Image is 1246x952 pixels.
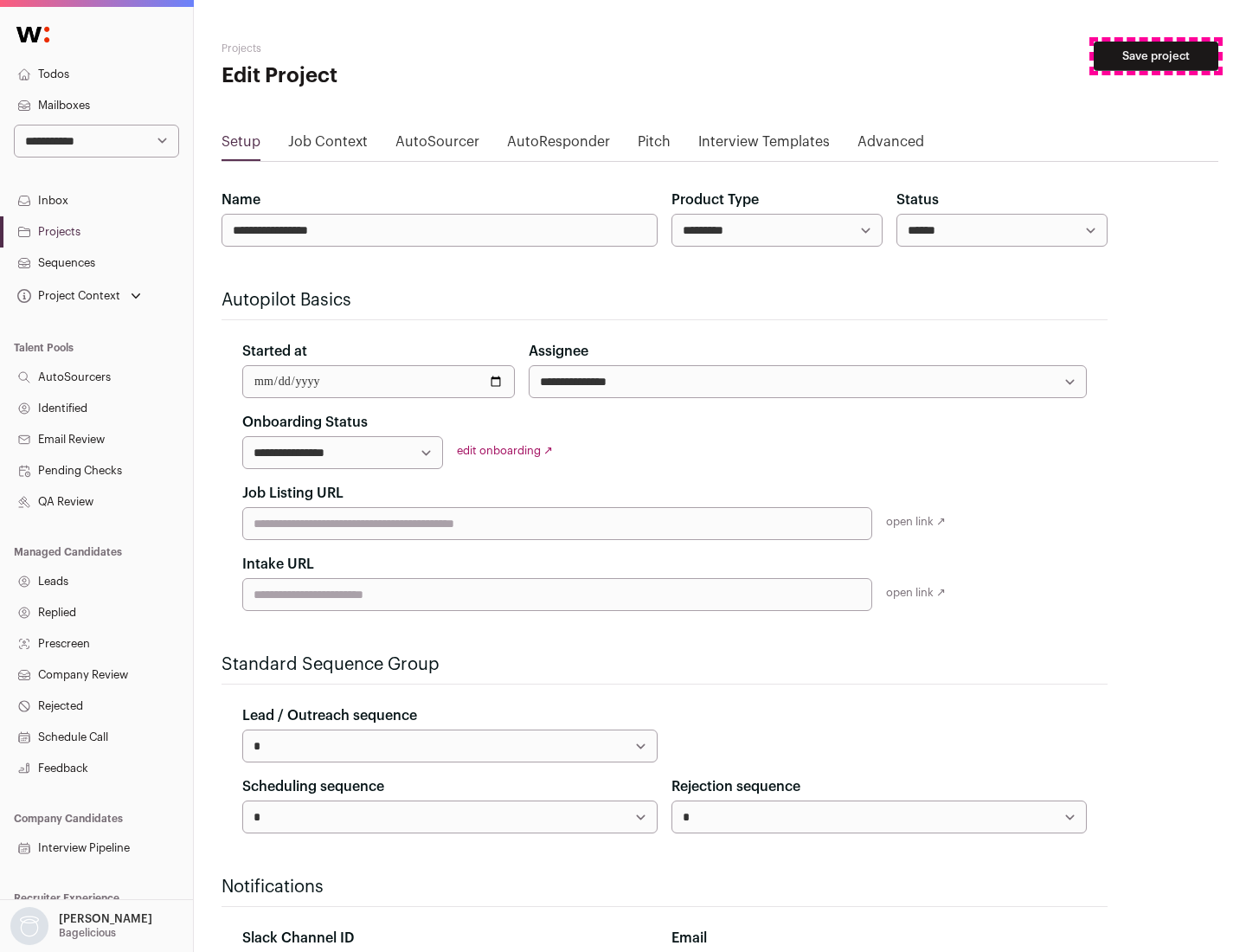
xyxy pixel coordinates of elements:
[222,190,260,210] label: Name
[14,284,145,308] button: Open dropdown
[222,288,1108,312] h2: Autopilot Basics
[242,412,368,433] label: Onboarding Status
[7,17,59,52] img: Wellfound
[242,705,417,726] label: Lead / Outreach sequence
[698,132,830,159] a: Interview Templates
[242,341,307,362] label: Started at
[59,912,152,926] p: [PERSON_NAME]
[457,445,553,456] a: edit onboarding ↗
[896,190,939,210] label: Status
[395,132,479,159] a: AutoSourcer
[222,62,554,90] h1: Edit Project
[507,132,610,159] a: AutoResponder
[1094,42,1218,71] button: Save project
[59,926,116,940] p: Bagelicious
[242,928,354,949] label: Slack Channel ID
[529,341,588,362] label: Assignee
[857,132,924,159] a: Advanced
[242,776,384,797] label: Scheduling sequence
[242,483,344,504] label: Job Listing URL
[222,875,1108,899] h2: Notifications
[671,190,759,210] label: Product Type
[222,132,260,159] a: Setup
[671,928,1087,949] div: Email
[222,42,554,55] h2: Projects
[222,653,1108,677] h2: Standard Sequence Group
[638,132,671,159] a: Pitch
[7,907,156,945] button: Open dropdown
[288,132,368,159] a: Job Context
[10,907,48,945] img: nopic.png
[671,776,800,797] label: Rejection sequence
[14,289,120,303] div: Project Context
[242,554,314,575] label: Intake URL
